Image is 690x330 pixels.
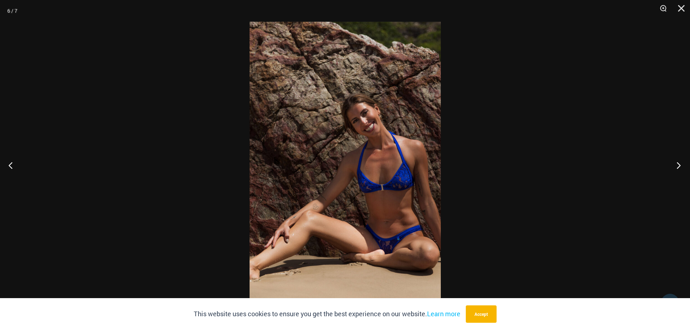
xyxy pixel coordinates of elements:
[663,147,690,183] button: Next
[7,5,17,16] div: 6 / 7
[466,305,497,323] button: Accept
[427,309,460,318] a: Learn more
[250,22,441,308] img: Island Heat Ocean 359 Top 439 Bottom 07
[194,309,460,319] p: This website uses cookies to ensure you get the best experience on our website.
